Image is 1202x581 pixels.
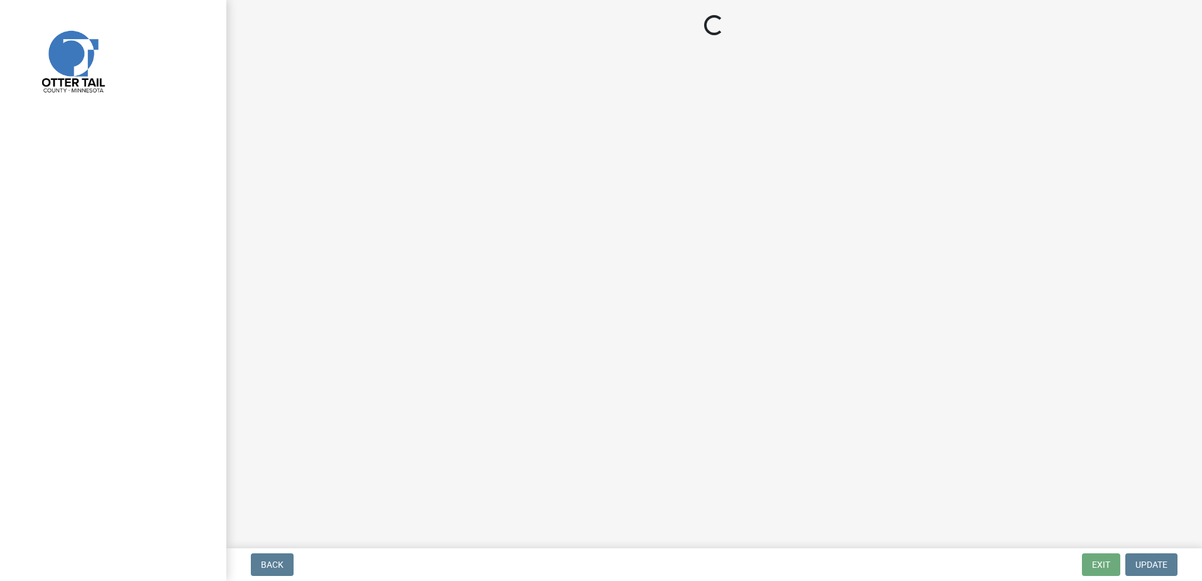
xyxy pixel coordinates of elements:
[25,13,119,108] img: Otter Tail County, Minnesota
[1082,553,1120,576] button: Exit
[261,560,284,570] span: Back
[251,553,294,576] button: Back
[1125,553,1177,576] button: Update
[1135,560,1167,570] span: Update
